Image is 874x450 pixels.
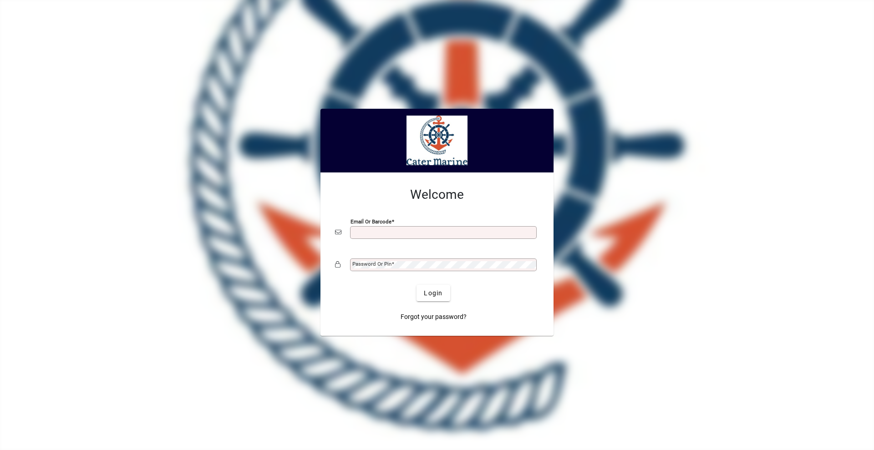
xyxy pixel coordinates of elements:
[335,187,539,202] h2: Welcome
[397,308,470,325] a: Forgot your password?
[424,288,442,298] span: Login
[351,218,391,225] mat-label: Email or Barcode
[417,285,450,301] button: Login
[401,312,467,322] span: Forgot your password?
[352,261,391,267] mat-label: Password or Pin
